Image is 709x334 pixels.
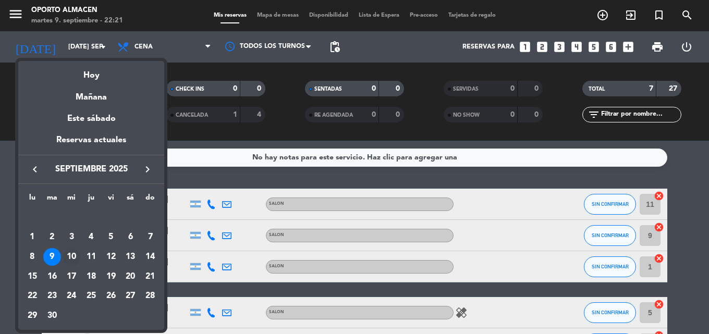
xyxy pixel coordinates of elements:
[43,248,61,266] div: 9
[63,268,80,286] div: 17
[62,247,81,267] td: 10 de septiembre de 2025
[121,267,141,287] td: 20 de septiembre de 2025
[42,306,62,326] td: 30 de septiembre de 2025
[140,192,160,208] th: domingo
[22,247,42,267] td: 8 de septiembre de 2025
[42,287,62,306] td: 23 de septiembre de 2025
[101,192,121,208] th: viernes
[18,104,164,133] div: Este sábado
[42,192,62,208] th: martes
[81,228,101,248] td: 4 de septiembre de 2025
[18,83,164,104] div: Mañana
[23,268,41,286] div: 15
[121,268,139,286] div: 20
[121,287,141,306] td: 27 de septiembre de 2025
[140,267,160,287] td: 21 de septiembre de 2025
[63,228,80,246] div: 3
[62,228,81,248] td: 3 de septiembre de 2025
[101,247,121,267] td: 12 de septiembre de 2025
[102,228,120,246] div: 5
[121,192,141,208] th: sábado
[121,247,141,267] td: 13 de septiembre de 2025
[23,228,41,246] div: 1
[141,287,159,305] div: 28
[42,247,62,267] td: 9 de septiembre de 2025
[81,267,101,287] td: 18 de septiembre de 2025
[101,287,121,306] td: 26 de septiembre de 2025
[23,307,41,325] div: 29
[101,228,121,248] td: 5 de septiembre de 2025
[82,248,100,266] div: 11
[43,307,61,325] div: 30
[43,268,61,286] div: 16
[18,133,164,155] div: Reservas actuales
[22,306,42,326] td: 29 de septiembre de 2025
[102,248,120,266] div: 12
[141,248,159,266] div: 14
[42,267,62,287] td: 16 de septiembre de 2025
[22,208,160,228] td: SEP.
[43,228,61,246] div: 2
[22,287,42,306] td: 22 de septiembre de 2025
[18,61,164,82] div: Hoy
[121,228,139,246] div: 6
[102,287,120,305] div: 26
[81,192,101,208] th: jueves
[23,248,41,266] div: 8
[42,228,62,248] td: 2 de septiembre de 2025
[141,163,154,176] i: keyboard_arrow_right
[63,248,80,266] div: 10
[43,287,61,305] div: 23
[141,268,159,286] div: 21
[63,287,80,305] div: 24
[29,163,41,176] i: keyboard_arrow_left
[140,287,160,306] td: 28 de septiembre de 2025
[138,163,157,176] button: keyboard_arrow_right
[141,228,159,246] div: 7
[22,267,42,287] td: 15 de septiembre de 2025
[26,163,44,176] button: keyboard_arrow_left
[82,228,100,246] div: 4
[22,192,42,208] th: lunes
[121,287,139,305] div: 27
[44,163,138,176] span: septiembre 2025
[121,248,139,266] div: 13
[23,287,41,305] div: 22
[62,192,81,208] th: miércoles
[102,268,120,286] div: 19
[82,287,100,305] div: 25
[140,228,160,248] td: 7 de septiembre de 2025
[101,267,121,287] td: 19 de septiembre de 2025
[140,247,160,267] td: 14 de septiembre de 2025
[81,247,101,267] td: 11 de septiembre de 2025
[82,268,100,286] div: 18
[81,287,101,306] td: 25 de septiembre de 2025
[62,267,81,287] td: 17 de septiembre de 2025
[121,228,141,248] td: 6 de septiembre de 2025
[22,228,42,248] td: 1 de septiembre de 2025
[62,287,81,306] td: 24 de septiembre de 2025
